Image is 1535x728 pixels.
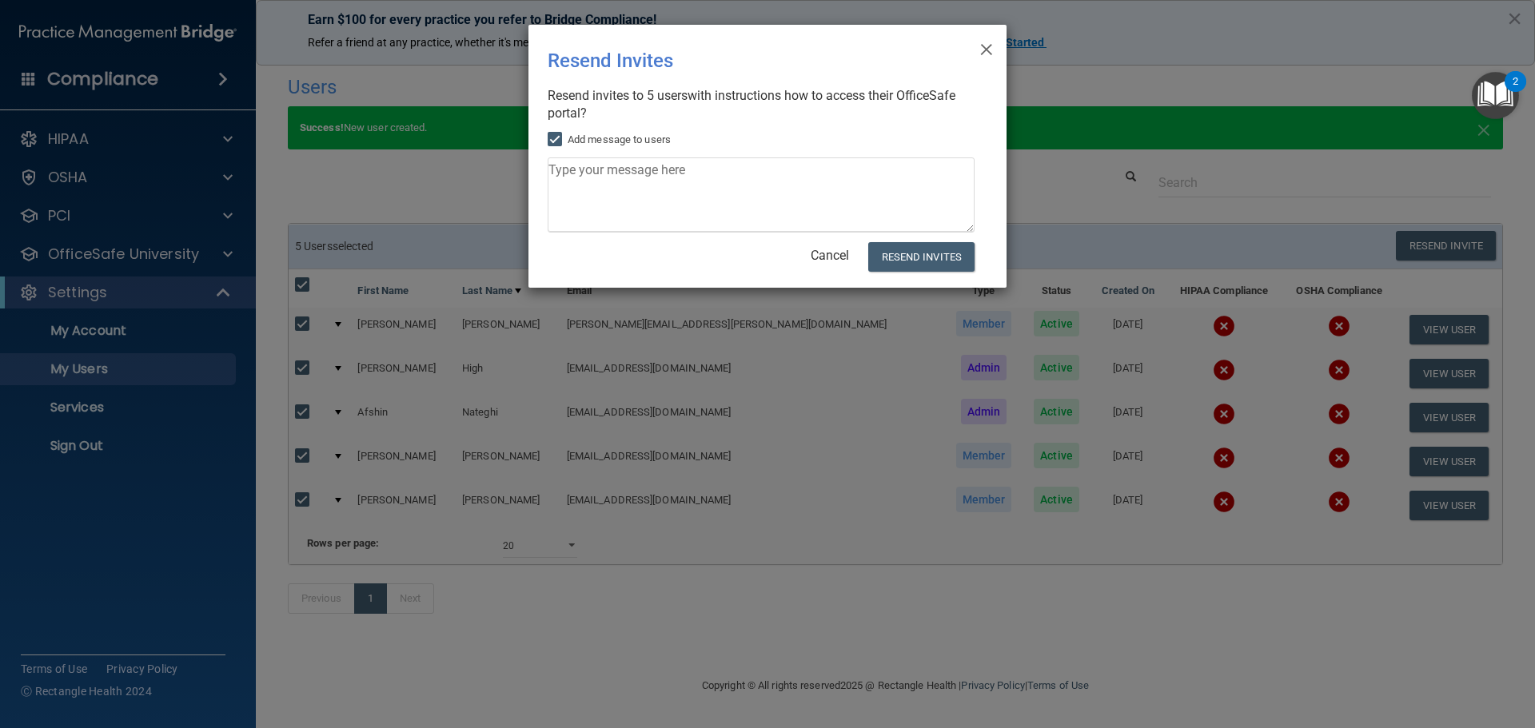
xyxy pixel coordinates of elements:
[681,88,688,103] span: s
[811,248,849,263] a: Cancel
[1472,72,1519,119] button: Open Resource Center, 2 new notifications
[548,133,566,146] input: Add message to users
[1455,618,1516,678] iframe: Drift Widget Chat Controller
[548,87,975,122] div: Resend invites to 5 user with instructions how to access their OfficeSafe portal?
[548,38,922,84] div: Resend Invites
[1513,82,1518,102] div: 2
[548,130,671,149] label: Add message to users
[868,242,975,272] button: Resend Invites
[979,31,994,63] span: ×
